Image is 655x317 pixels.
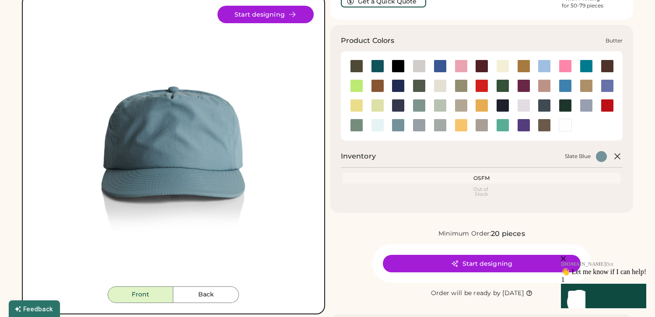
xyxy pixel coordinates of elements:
[491,229,525,239] div: 20 pieces
[173,286,239,303] button: Back
[33,6,314,286] img: 1114 - Slate Blue Front Image
[341,151,376,162] h2: Inventory
[565,153,591,160] div: Slate Blue
[217,6,314,23] button: Start designing
[606,37,623,44] div: Butter
[108,286,173,303] button: Front
[438,229,491,238] div: Minimum Order:
[341,35,395,46] h3: Product Colors
[502,289,524,298] div: [DATE]
[431,289,501,298] div: Order will be ready by
[33,6,314,286] div: 1114 Style Image
[344,175,620,182] div: OSFM
[383,255,581,272] button: Start designing
[508,204,653,315] iframe: Front Chat
[344,187,620,197] div: Out of Stock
